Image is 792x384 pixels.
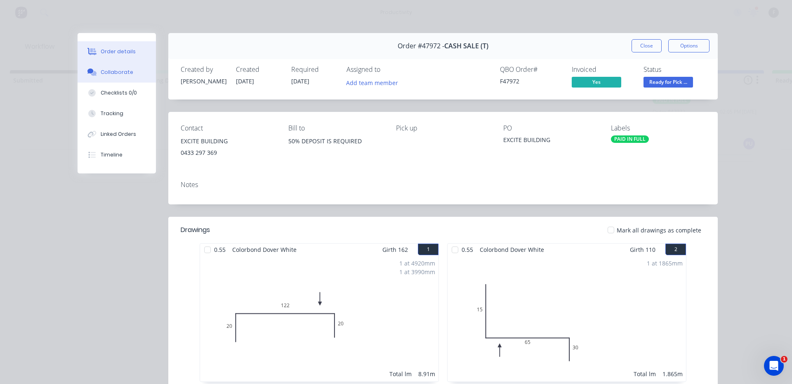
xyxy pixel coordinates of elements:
[101,151,123,159] div: Timeline
[236,77,254,85] span: [DATE]
[342,77,403,88] button: Add team member
[665,244,686,255] button: 2
[572,77,621,87] span: Yes
[181,77,226,85] div: [PERSON_NAME]
[211,244,229,256] span: 0.55
[647,259,683,268] div: 1 at 1865mm
[781,356,787,363] span: 1
[236,66,281,73] div: Created
[229,244,300,256] span: Colorbond Dover White
[500,66,562,73] div: QBO Order #
[101,48,136,55] div: Order details
[181,66,226,73] div: Created by
[418,244,438,255] button: 1
[181,181,705,189] div: Notes
[200,256,438,382] div: 020122201 at 4920mm1 at 3990mmTotal lm8.91m
[662,370,683,378] div: 1.865m
[643,66,705,73] div: Status
[78,103,156,124] button: Tracking
[288,124,383,132] div: Bill to
[181,135,275,147] div: EXCITE BUILDING
[78,83,156,103] button: Checklists 0/0
[643,77,693,87] span: Ready for Pick ...
[458,244,476,256] span: 0.55
[181,135,275,162] div: EXCITE BUILDING0433 297 369
[444,42,488,50] span: CASH SALE (T)
[101,110,123,117] div: Tracking
[291,66,337,73] div: Required
[399,268,435,276] div: 1 at 3990mm
[101,69,133,76] div: Collaborate
[476,244,547,256] span: Colorbond Dover White
[500,77,562,85] div: F47972
[630,244,655,256] span: Girth 110
[418,370,435,378] div: 8.91m
[101,89,137,97] div: Checklists 0/0
[288,135,383,147] div: 50% DEPOSIT IS REQUIRED
[288,135,383,162] div: 50% DEPOSIT IS REQUIRED
[78,41,156,62] button: Order details
[78,145,156,165] button: Timeline
[78,124,156,145] button: Linked Orders
[346,66,429,73] div: Assigned to
[611,124,705,132] div: Labels
[181,225,210,235] div: Drawings
[503,124,598,132] div: PO
[617,226,701,235] span: Mark all drawings as complete
[643,77,693,89] button: Ready for Pick ...
[572,66,634,73] div: Invoiced
[399,259,435,268] div: 1 at 4920mm
[634,370,656,378] div: Total lm
[389,370,412,378] div: Total lm
[398,42,444,50] span: Order #47972 -
[181,124,275,132] div: Contact
[764,356,784,376] iframe: Intercom live chat
[611,135,649,143] div: PAID IN FULL
[448,256,686,382] div: 01565301 at 1865mmTotal lm1.865m
[382,244,408,256] span: Girth 162
[396,124,490,132] div: Pick up
[78,62,156,83] button: Collaborate
[632,39,662,52] button: Close
[346,77,403,88] button: Add team member
[503,135,598,147] div: EXCITE BUILDING
[291,77,309,85] span: [DATE]
[668,39,709,52] button: Options
[181,147,275,159] div: 0433 297 369
[101,130,136,138] div: Linked Orders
